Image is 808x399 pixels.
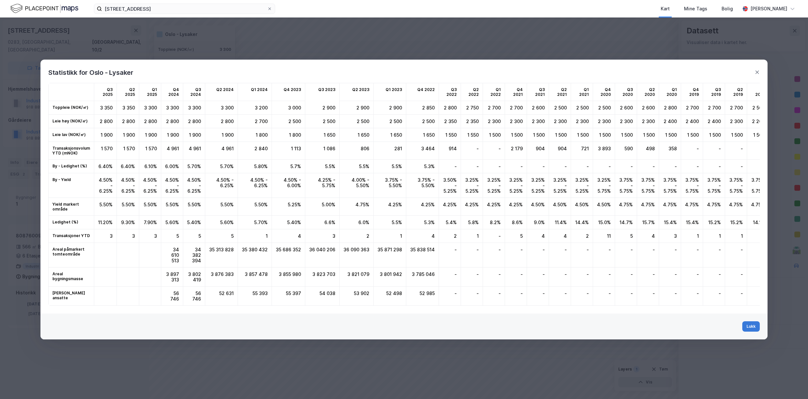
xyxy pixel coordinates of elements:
div: 2 [439,229,461,243]
div: 3.25% - 5.75% [593,173,615,198]
div: 2 700 [681,101,703,115]
div: 4 961 [183,142,205,160]
div: 2 500 [549,101,571,115]
div: 2 500 [406,115,439,128]
div: 3.75% - 5.75% [615,173,637,198]
div: - [725,142,747,160]
div: 1 500 [615,128,637,142]
div: 5.50% [94,198,117,216]
div: 5.5% [374,216,406,229]
button: Lukk [742,321,760,332]
div: 3.50% - 5.25% [439,173,461,198]
div: 4.50% - 6.00% [272,173,305,198]
div: 2 900 [340,101,374,115]
div: 498 [637,142,659,160]
div: 2 900 [305,101,340,115]
td: Q4 2020 [593,83,615,101]
div: 4 [406,229,439,243]
div: 3.75% - 5.75% [637,173,659,198]
div: 3 [139,229,161,243]
div: 1 500 [505,128,527,142]
div: 1 570 [117,142,139,160]
div: 3 300 [139,101,161,115]
div: 35 686 352 [272,243,305,268]
div: 4 [527,229,549,243]
div: 1 500 [571,128,593,142]
div: 2 700 [505,101,527,115]
div: 2 700 [703,101,725,115]
div: - [637,160,659,173]
div: - [593,160,615,173]
div: 4.75% [615,198,637,216]
div: 5 [615,229,637,243]
div: 2 800 [439,101,461,115]
div: 2 800 [94,115,117,128]
td: Q2 2024 [205,83,238,101]
td: Q2 2025 [117,83,139,101]
div: 1 500 [725,128,747,142]
td: Q2 2022 [461,83,483,101]
div: 2 500 [747,101,769,115]
div: 4 961 [161,142,183,160]
div: 1 [238,229,272,243]
div: Mine Tags [684,5,707,13]
div: 5.40% [272,216,305,229]
div: 3.75% - 5.50% [406,173,439,198]
div: 4.75% [659,198,681,216]
div: 4.25% [505,198,527,216]
div: 34 382 394 [183,243,205,268]
div: 4 961 [205,142,238,160]
div: 3 350 [117,101,139,115]
div: 1 500 [637,128,659,142]
div: 2 850 [406,101,439,115]
div: 5.5% [374,160,406,173]
div: 11 [593,229,615,243]
div: 2 800 [183,115,205,128]
td: By - Ledighet (%) [49,160,94,173]
div: 5.7% [272,160,305,173]
div: 4.25% [406,198,439,216]
div: 5.50% [117,198,139,216]
td: Q4 2021 [505,83,527,101]
div: 4.50% - 6.25% [205,173,238,198]
td: Leie lav (NOK/㎡) [49,128,94,142]
div: 590 [615,142,637,160]
div: 1 900 [94,128,117,142]
div: - [461,243,483,268]
div: 1 570 [94,142,117,160]
div: Statistikk for Oslo - Lysaker [48,67,133,78]
div: 4.50% [571,198,593,216]
td: Q1 2021 [571,83,593,101]
div: - [461,142,483,160]
div: 4 [272,229,305,243]
div: 6.00% [161,160,183,173]
div: 15.2% [703,216,725,229]
div: 5.60% [205,216,238,229]
div: 2 500 [305,115,340,128]
div: 5.5% [340,160,374,173]
div: 3.75% - 5.75% [703,173,725,198]
div: - [549,160,571,173]
div: - [527,160,549,173]
div: 2 800 [161,115,183,128]
div: 3.75% - 5.50% [374,173,406,198]
div: 4.50% [549,198,571,216]
div: 2 700 [238,115,272,128]
div: 4.75% [681,198,703,216]
div: 11.4% [549,216,571,229]
div: 4.50% - 6.25% [117,173,139,198]
iframe: Chat Widget [776,368,808,399]
td: By - Yield [49,173,94,198]
div: 4.75% [703,198,725,216]
div: 5.50% [183,198,205,216]
div: 2 600 [637,101,659,115]
div: 5.50% [205,198,238,216]
div: 5 [183,229,205,243]
div: Kart [661,5,670,13]
td: Q1 2024 [238,83,272,101]
div: 5.40% [183,216,205,229]
div: 5.70% [205,160,238,173]
div: 4.00% - 5.50% [340,173,374,198]
td: Q2 2023 [340,83,374,101]
div: 2 300 [549,115,571,128]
